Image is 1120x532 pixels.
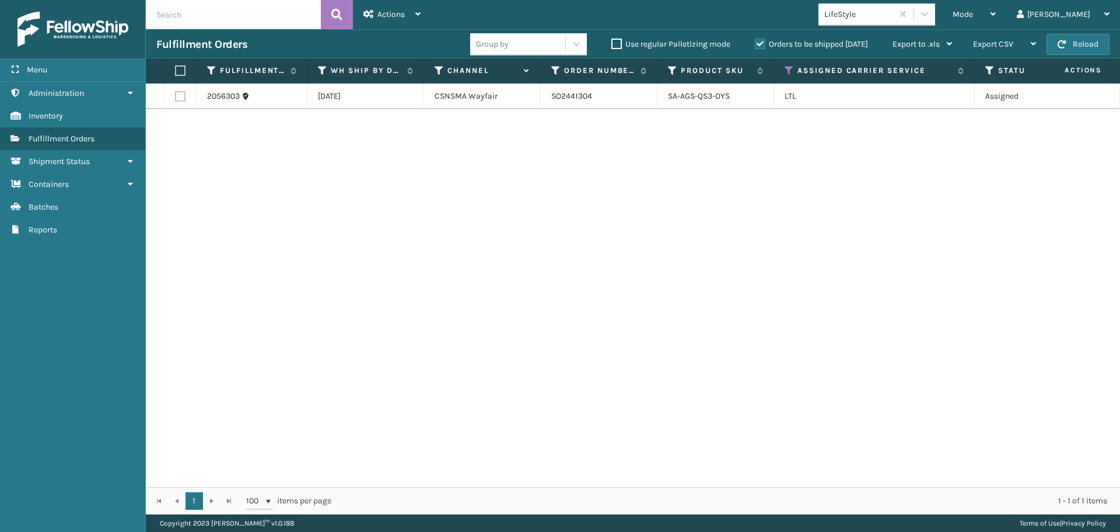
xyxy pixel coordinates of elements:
[348,495,1107,507] div: 1 - 1 of 1 items
[377,9,405,19] span: Actions
[681,65,751,76] label: Product SKU
[29,202,58,212] span: Batches
[998,65,1069,76] label: Status
[973,39,1013,49] span: Export CSV
[564,65,635,76] label: Order Number
[611,39,730,49] label: Use regular Palletizing mode
[755,39,868,49] label: Orders to be shipped [DATE]
[1028,61,1109,80] span: Actions
[160,514,294,532] p: Copyright 2023 [PERSON_NAME]™ v 1.0.188
[541,84,657,109] td: SO2441304
[1020,519,1060,527] a: Terms of Use
[246,495,264,507] span: 100
[29,88,84,98] span: Administration
[975,84,1091,109] td: Assigned
[29,225,57,235] span: Reports
[331,65,401,76] label: WH Ship By Date
[185,492,203,510] a: 1
[220,65,285,76] label: Fulfillment Order Id
[1020,514,1106,532] div: |
[447,65,518,76] label: Channel
[476,38,509,50] div: Group by
[307,84,424,109] td: [DATE]
[1046,34,1109,55] button: Reload
[246,492,331,510] span: items per page
[797,65,952,76] label: Assigned Carrier Service
[1062,519,1106,527] a: Privacy Policy
[29,157,90,166] span: Shipment Status
[29,134,94,144] span: Fulfillment Orders
[774,84,975,109] td: LTL
[824,8,894,20] div: LifeStyle
[207,91,240,102] a: 2056303
[953,9,973,19] span: Mode
[29,111,63,121] span: Inventory
[27,65,47,75] span: Menu
[892,39,940,49] span: Export to .xls
[156,37,247,51] h3: Fulfillment Orders
[424,84,541,109] td: CSNSMA Wayfair
[17,12,128,47] img: logo
[29,179,69,189] span: Containers
[668,91,730,101] a: SA-AGS-QS3-OYS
